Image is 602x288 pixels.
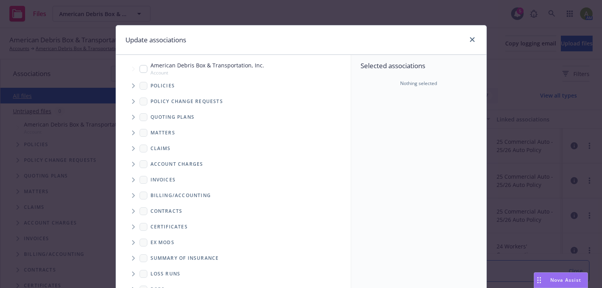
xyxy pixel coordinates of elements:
div: Drag to move [534,273,544,288]
span: Quoting plans [150,115,195,120]
span: Certificates [150,225,188,229]
span: Claims [150,146,171,151]
a: close [468,35,477,44]
span: Policy change requests [150,99,223,104]
span: Matters [150,130,175,135]
span: Account charges [150,162,203,167]
span: Nova Assist [550,277,581,283]
span: Account [150,69,264,76]
span: Billing/Accounting [150,193,211,198]
span: Summary of insurance [150,256,219,261]
span: Policies [150,83,175,88]
span: Ex Mods [150,240,174,245]
span: American Debris Box & Transportation, Inc. [150,61,264,69]
span: Selected associations [361,61,477,71]
span: Contracts [150,209,183,214]
span: Loss Runs [150,272,181,276]
h1: Update associations [125,35,186,45]
span: Nothing selected [400,80,437,87]
span: Invoices [150,178,176,182]
button: Nova Assist [534,272,588,288]
div: Tree Example [116,60,351,187]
